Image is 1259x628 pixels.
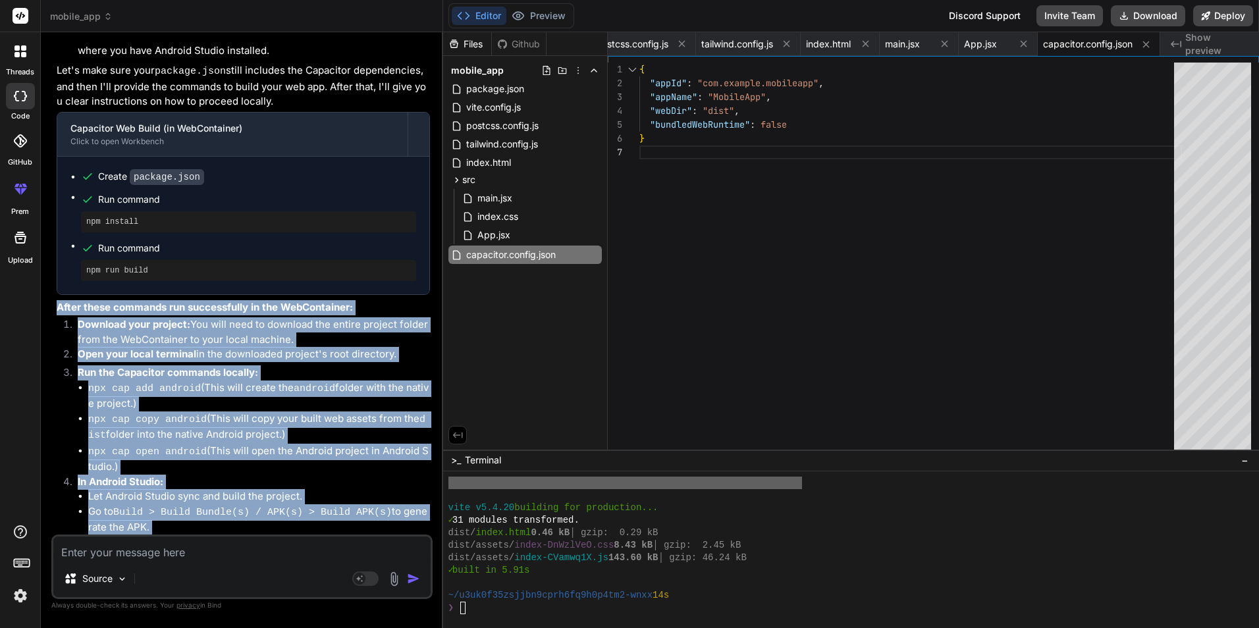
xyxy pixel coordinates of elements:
[766,91,771,103] span: ,
[570,527,658,539] span: │ gzip: 0.29 kB
[1111,5,1185,26] button: Download
[476,227,512,243] span: App.jsx
[653,539,741,552] span: │ gzip: 2.45 kB
[1043,38,1133,51] span: capacitor.config.json
[964,38,997,51] span: App.jsx
[608,132,622,145] div: 6
[452,564,530,577] span: built in 5.91s
[448,539,515,552] span: dist/assets/
[8,255,33,266] label: Upload
[51,599,433,612] p: Always double-check its answers. Your in Bind
[130,169,204,185] code: package.json
[451,454,461,467] span: >_
[448,564,452,577] span: ✓
[697,77,818,89] span: "com.example.mobileapp"
[465,136,539,152] span: tailwind.config.js
[9,585,32,607] img: settings
[407,572,420,585] img: icon
[448,527,476,539] span: dist/
[294,383,335,394] code: android
[176,601,200,609] span: privacy
[88,504,430,535] li: Go to to generate the APK.
[475,527,531,539] span: index.html
[113,507,392,518] code: Build > Build Bundle(s) / APK(s) > Build APK(s)
[98,242,416,255] span: Run command
[1239,450,1251,471] button: −
[98,193,416,206] span: Run command
[624,63,641,76] div: Click to collapse the range.
[639,63,645,75] span: {
[1036,5,1103,26] button: Invite Team
[462,173,475,186] span: src
[885,38,920,51] span: main.jsx
[531,527,570,539] span: 0.46 kB
[88,414,207,425] code: npx cap copy android
[86,265,411,276] pre: npm run build
[78,348,196,360] strong: Open your local terminal
[514,502,658,514] span: building for production...
[608,76,622,90] div: 2
[155,66,226,77] code: package.json
[443,38,491,51] div: Files
[1185,31,1248,57] span: Show preview
[88,489,430,504] li: Let Android Studio sync and build the project.
[82,572,113,585] p: Source
[98,170,204,184] div: Create
[88,411,430,444] li: (This will copy your built web assets from the folder into the native Android project.)
[88,383,201,394] code: npx cap add android
[476,190,514,206] span: main.jsx
[465,454,501,467] span: Terminal
[492,38,546,51] div: Github
[78,475,163,488] strong: In Android Studio:
[452,7,506,25] button: Editor
[11,111,30,122] label: code
[57,113,408,156] button: Capacitor Web Build (in WebContainer)Click to open Workbench
[734,105,739,117] span: ,
[596,38,668,51] span: postcss.config.js
[697,91,703,103] span: :
[57,63,430,109] p: Let's make sure your still includes the Capacitor dependencies, and then I'll provide the command...
[608,552,658,564] span: 143.60 kB
[67,347,430,365] li: in the downloaded project's root directory.
[70,136,394,147] div: Click to open Workbench
[750,118,755,130] span: :
[78,366,258,379] strong: Run the Capacitor commands locally:
[452,514,579,527] span: 31 modules transformed.
[701,38,773,51] span: tailwind.config.js
[818,77,824,89] span: ,
[465,155,512,170] span: index.html
[448,552,515,564] span: dist/assets/
[448,477,515,489] span: > vite build
[451,64,504,77] span: mobile_app
[6,66,34,78] label: threads
[692,105,697,117] span: :
[11,206,29,217] label: prem
[708,91,766,103] span: "MobileApp"
[88,380,430,411] li: (This will create the folder with the native project.)
[50,10,113,23] span: mobile_app
[448,589,653,602] span: ~/u3uk0f35zsjjbn9cprh6fq9h0p4tm2-wnxx
[514,552,608,564] span: index-CVamwq1X.js
[86,217,411,227] pre: npm install
[8,157,32,168] label: GitHub
[57,301,353,313] strong: After these commands run successfully in the WebContainer:
[658,552,746,564] span: │ gzip: 46.24 kB
[650,105,692,117] span: "webDir"
[608,104,622,118] div: 4
[639,132,645,144] span: }
[465,118,540,134] span: postcss.config.js
[465,99,522,115] span: vite.config.js
[687,77,692,89] span: :
[703,105,734,117] span: "dist"
[506,7,571,25] button: Preview
[608,145,622,159] div: 7
[448,514,452,527] span: ✓
[650,77,687,89] span: "appId"
[608,118,622,132] div: 5
[448,502,515,514] span: vite v5.4.20
[514,539,614,552] span: index-DnWzlVeO.css
[67,317,430,347] li: You will need to download the entire project folder from the WebContainer to your local machine.
[1193,5,1253,26] button: Deploy
[614,539,653,552] span: 8.43 kB
[806,38,851,51] span: index.html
